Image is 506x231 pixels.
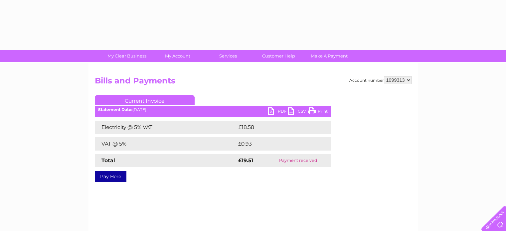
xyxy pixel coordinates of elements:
[95,137,237,151] td: VAT @ 5%
[302,50,357,62] a: Make A Payment
[237,137,315,151] td: £0.93
[150,50,205,62] a: My Account
[308,107,328,117] a: Print
[201,50,255,62] a: Services
[98,107,132,112] b: Statement Date:
[95,121,237,134] td: Electricity @ 5% VAT
[251,50,306,62] a: Customer Help
[95,107,331,112] div: [DATE]
[101,157,115,164] strong: Total
[99,50,154,62] a: My Clear Business
[265,154,331,167] td: Payment received
[95,76,412,89] h2: Bills and Payments
[237,121,317,134] td: £18.58
[238,157,253,164] strong: £19.51
[268,107,288,117] a: PDF
[288,107,308,117] a: CSV
[95,95,195,105] a: Current Invoice
[95,171,126,182] a: Pay Here
[349,76,412,84] div: Account number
